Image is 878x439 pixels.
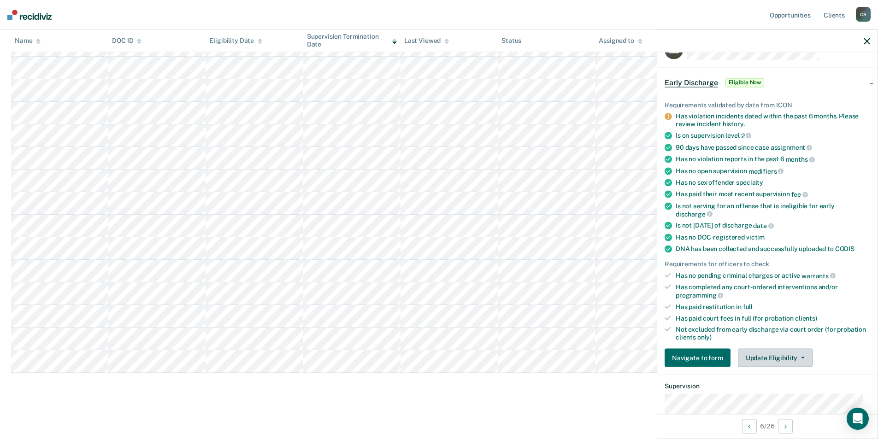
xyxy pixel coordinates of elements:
[753,222,773,229] span: date
[15,37,41,45] div: Name
[676,326,870,341] div: Not excluded from early discharge via court order (for probation clients
[676,314,870,322] div: Has paid court fees in full (for probation
[307,33,397,48] div: Supervision Termination Date
[657,414,878,438] div: 6 / 26
[746,234,765,241] span: victim
[741,132,752,139] span: 2
[743,303,753,310] span: full
[665,101,870,109] div: Requirements validated by data from ICON
[791,191,808,198] span: fee
[676,143,870,152] div: 90 days have passed since case
[697,334,712,341] span: only)
[665,349,731,367] button: Navigate to form
[725,78,765,87] span: Eligible Now
[738,349,813,367] button: Update Eligibility
[676,303,870,310] div: Has paid restitution in
[676,190,870,199] div: Has paid their most recent supervision
[7,10,52,20] img: Recidiviz
[657,68,878,97] div: Early DischargeEligible Now
[676,112,870,128] div: Has violation incidents dated within the past 6 months. Please review incident history.
[676,210,713,217] span: discharge
[665,78,718,87] span: Early Discharge
[676,283,870,299] div: Has completed any court-ordered interventions and/or
[665,382,870,390] dt: Supervision
[771,144,812,151] span: assignment
[676,167,870,175] div: Has no open supervision
[209,37,262,45] div: Eligibility Date
[676,234,870,241] div: Has no DOC-registered
[736,179,763,186] span: specialty
[778,419,793,433] button: Next Opportunity
[676,271,870,280] div: Has no pending criminal charges or active
[748,167,784,175] span: modifiers
[676,132,870,140] div: Is on supervision level
[795,314,817,322] span: clients)
[676,179,870,187] div: Has no sex offender
[112,37,141,45] div: DOC ID
[676,222,870,230] div: Is not [DATE] of discharge
[676,202,870,218] div: Is not serving for an offense that is ineligible for early
[599,37,642,45] div: Assigned to
[665,349,734,367] a: Navigate to form
[665,260,870,268] div: Requirements for officers to check
[676,292,723,299] span: programming
[404,37,449,45] div: Last Viewed
[501,37,521,45] div: Status
[835,245,854,252] span: CODIS
[676,245,870,253] div: DNA has been collected and successfully uploaded to
[801,272,836,279] span: warrants
[786,156,815,163] span: months
[856,7,871,22] div: C B
[847,408,869,430] div: Open Intercom Messenger
[742,419,757,433] button: Previous Opportunity
[676,155,870,164] div: Has no violation reports in the past 6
